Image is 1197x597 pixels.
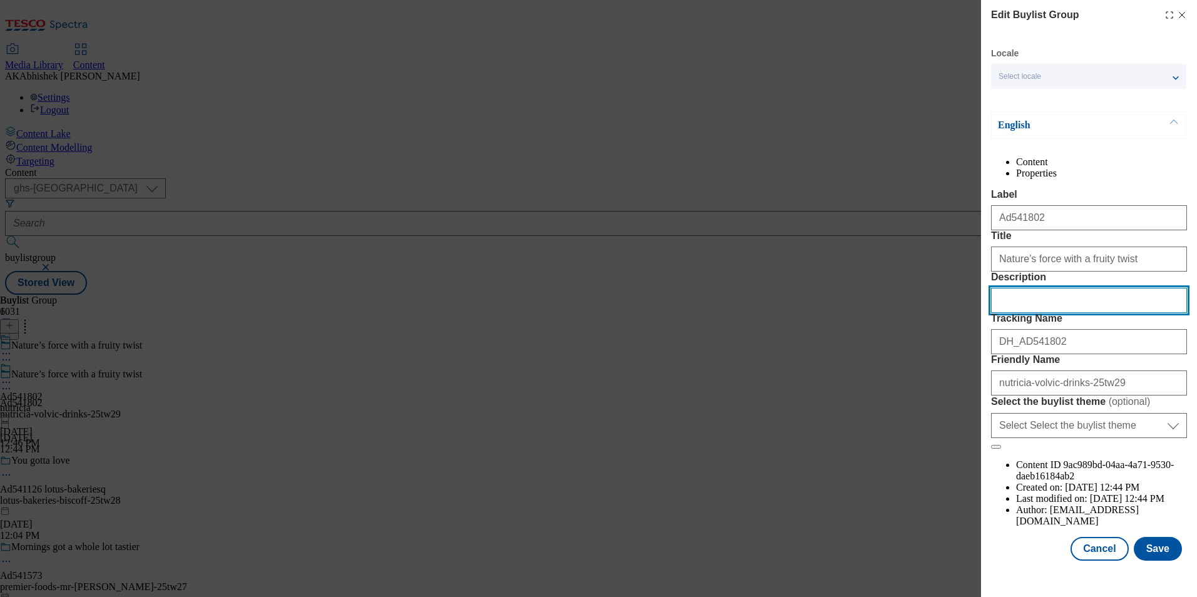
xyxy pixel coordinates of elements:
[991,272,1187,283] label: Description
[1016,493,1187,504] li: Last modified on:
[1016,459,1174,481] span: 9ac989bd-04aa-4a71-9530-daeb16184ab2
[1065,482,1139,492] span: [DATE] 12:44 PM
[998,119,1129,131] p: English
[999,72,1041,81] span: Select locale
[991,288,1187,313] input: Enter Description
[1016,482,1187,493] li: Created on:
[1016,504,1139,526] span: [EMAIL_ADDRESS][DOMAIN_NAME]
[991,50,1019,57] label: Locale
[991,329,1187,354] input: Enter Tracking Name
[991,247,1187,272] input: Enter Title
[991,370,1187,395] input: Enter Friendly Name
[1071,537,1128,561] button: Cancel
[991,64,1186,89] button: Select locale
[1016,156,1187,168] li: Content
[1016,168,1187,179] li: Properties
[1016,504,1187,527] li: Author:
[991,8,1187,561] div: Modal
[991,395,1187,408] label: Select the buylist theme
[991,205,1187,230] input: Enter Label
[991,189,1187,200] label: Label
[991,230,1187,242] label: Title
[1090,493,1164,504] span: [DATE] 12:44 PM
[1016,459,1187,482] li: Content ID
[1134,537,1182,561] button: Save
[1109,396,1151,407] span: ( optional )
[991,313,1187,324] label: Tracking Name
[991,354,1187,365] label: Friendly Name
[991,8,1079,23] h4: Edit Buylist Group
